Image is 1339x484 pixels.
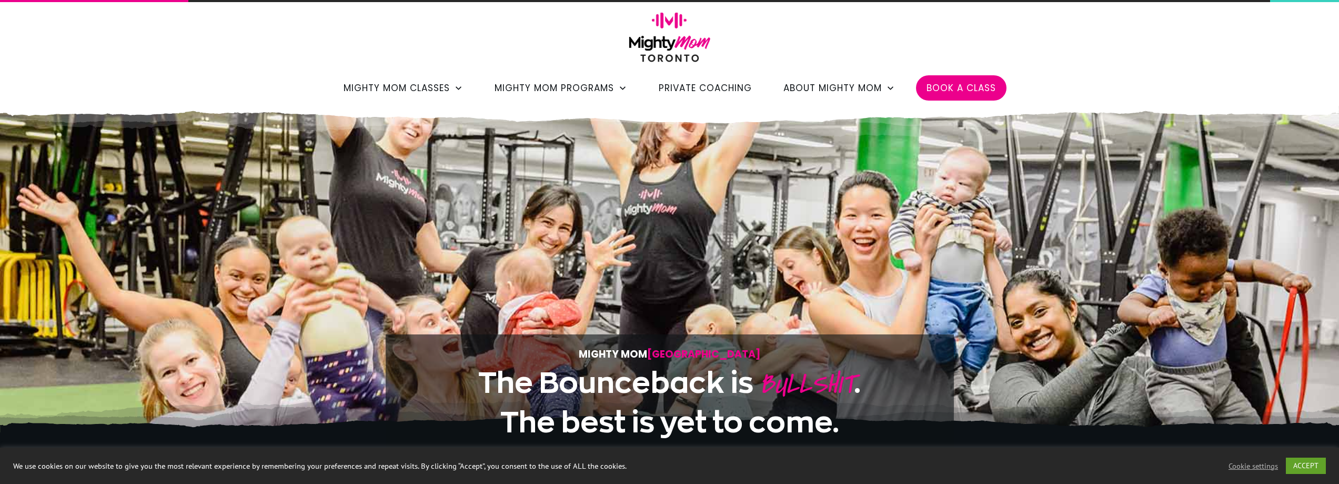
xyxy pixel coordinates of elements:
[783,79,882,97] span: About Mighty Mom
[13,461,932,471] div: We use cookies on our website to give you the most relevant experience by remembering your prefer...
[418,345,922,363] p: Mighty Mom
[1229,461,1278,471] a: Cookie settings
[783,79,895,97] a: About Mighty Mom
[344,79,450,97] span: Mighty Mom Classes
[927,79,996,97] a: Book a Class
[623,12,716,70] img: mightymom-logo-toronto
[344,79,463,97] a: Mighty Mom Classes
[418,364,922,441] h1: .
[495,79,614,97] span: Mighty Mom Programs
[659,79,752,97] a: Private Coaching
[647,347,761,361] span: [GEOGRAPHIC_DATA]
[759,364,854,404] span: BULLSHIT
[478,367,753,398] span: The Bounceback is
[500,406,839,438] span: The best is yet to come.
[495,79,627,97] a: Mighty Mom Programs
[1286,458,1326,474] a: ACCEPT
